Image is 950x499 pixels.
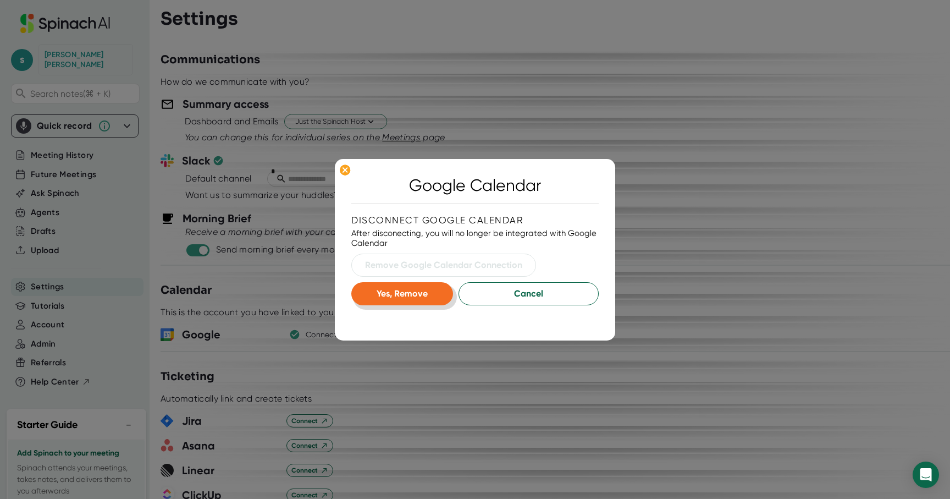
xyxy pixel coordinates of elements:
[913,462,939,488] div: Open Intercom Messenger
[409,176,541,195] div: Google Calendar
[459,282,599,305] button: Cancel
[377,288,428,299] span: Yes, Remove
[351,282,453,305] button: Yes, Remove
[351,215,599,226] div: Disconnect Google Calendar
[351,228,599,248] div: After disconecting, you will no longer be integrated with Google Calendar
[365,259,522,272] span: Remove Google Calendar Connection
[472,287,585,300] span: Cancel
[351,254,536,277] button: Remove Google Calendar Connection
